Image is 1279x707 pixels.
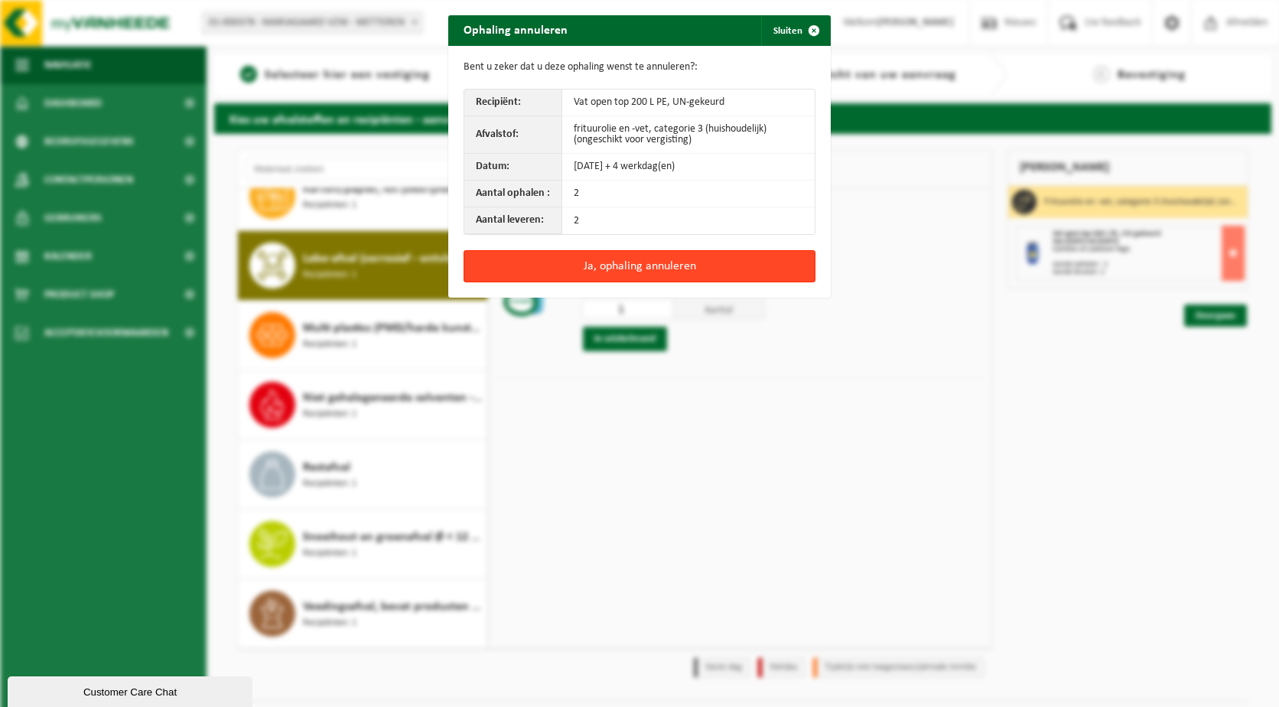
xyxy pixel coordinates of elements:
th: Recipiënt: [464,90,562,116]
button: Sluiten [761,15,829,46]
h2: Ophaling annuleren [448,15,583,44]
th: Afvalstof: [464,116,562,154]
p: Bent u zeker dat u deze ophaling wenst te annuleren?: [464,61,815,73]
iframe: chat widget [8,673,255,707]
td: [DATE] + 4 werkdag(en) [562,154,815,181]
button: Ja, ophaling annuleren [464,250,815,282]
th: Aantal leveren: [464,207,562,234]
th: Aantal ophalen : [464,181,562,207]
th: Datum: [464,154,562,181]
td: Vat open top 200 L PE, UN-gekeurd [562,90,815,116]
td: 2 [562,207,815,234]
td: frituurolie en -vet, categorie 3 (huishoudelijk) (ongeschikt voor vergisting) [562,116,815,154]
td: 2 [562,181,815,207]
